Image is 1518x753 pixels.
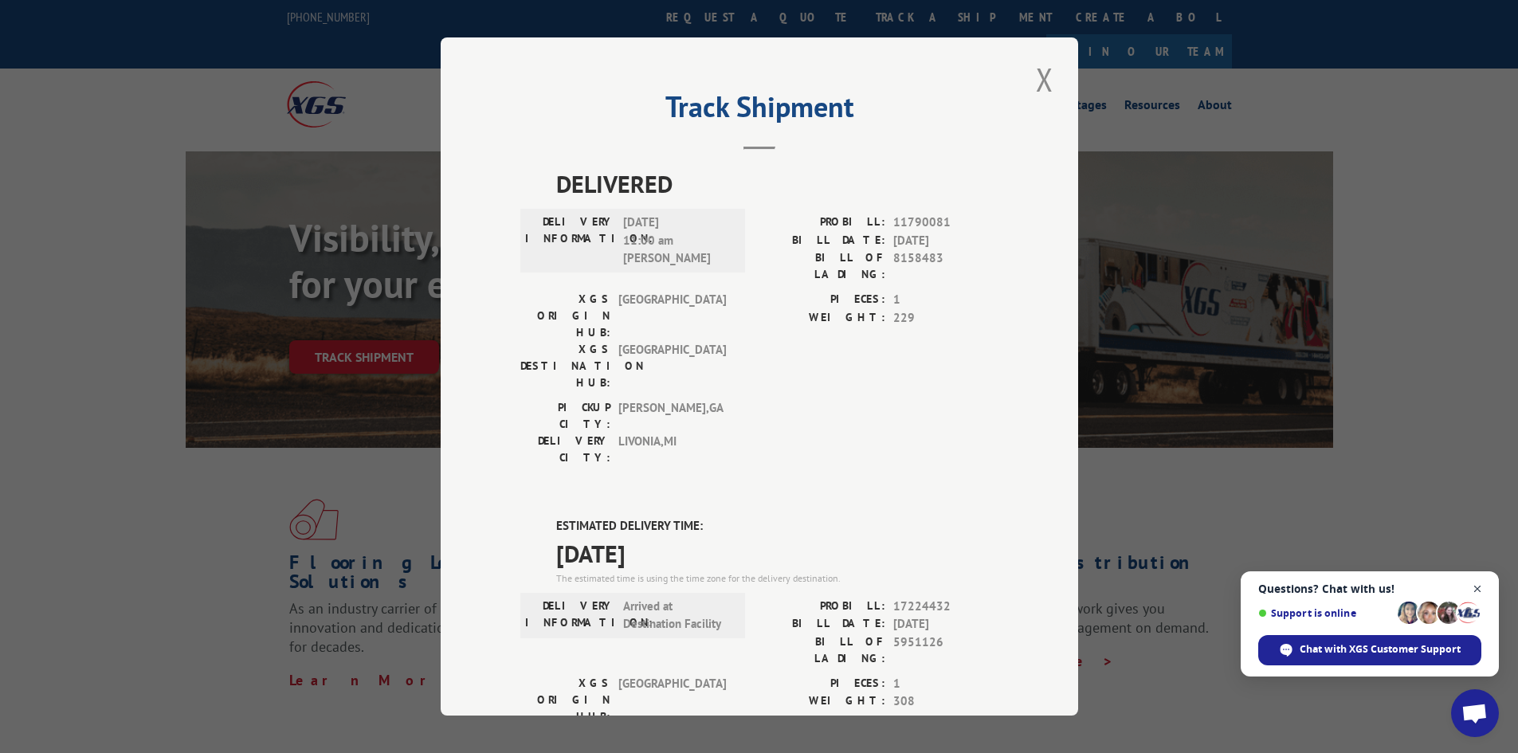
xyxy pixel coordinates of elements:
button: Close modal [1031,57,1058,101]
label: XGS ORIGIN HUB: [520,291,610,341]
label: BILL OF LADING: [759,249,885,283]
label: DELIVERY INFORMATION: [525,214,615,268]
span: 5951126 [893,633,998,667]
span: 1 [893,675,998,693]
span: Chat with XGS Customer Support [1258,635,1481,665]
span: [DATE] 11:00 am [PERSON_NAME] [623,214,731,268]
span: [DATE] [893,232,998,250]
label: PICKUP CITY: [520,399,610,433]
label: DELIVERY INFORMATION: [525,598,615,633]
label: BILL OF LADING: [759,633,885,667]
span: [GEOGRAPHIC_DATA] [618,291,726,341]
label: XGS DESTINATION HUB: [520,341,610,391]
label: ESTIMATED DELIVERY TIME: [556,517,998,535]
a: Open chat [1451,689,1499,737]
span: [DATE] [556,535,998,571]
span: Chat with XGS Customer Support [1300,642,1461,657]
label: PROBILL: [759,598,885,616]
label: PROBILL: [759,214,885,232]
label: WEIGHT: [759,692,885,711]
label: WEIGHT: [759,309,885,327]
span: DELIVERED [556,166,998,202]
div: The estimated time is using the time zone for the delivery destination. [556,571,998,586]
label: DELIVERY CITY: [520,433,610,466]
label: PIECES: [759,291,885,309]
h2: Track Shipment [520,96,998,126]
span: 17224432 [893,598,998,616]
span: Support is online [1258,607,1392,619]
label: BILL DATE: [759,615,885,633]
span: 308 [893,692,998,711]
span: Questions? Chat with us! [1258,582,1481,595]
span: 1 [893,291,998,309]
span: Arrived at Destination Facility [623,598,731,633]
label: XGS ORIGIN HUB: [520,675,610,725]
label: BILL DATE: [759,232,885,250]
span: 229 [893,309,998,327]
span: 8158483 [893,249,998,283]
span: [PERSON_NAME] , GA [618,399,726,433]
span: 11790081 [893,214,998,232]
span: LIVONIA , MI [618,433,726,466]
span: [DATE] [893,615,998,633]
label: PIECES: [759,675,885,693]
span: [GEOGRAPHIC_DATA] [618,675,726,725]
span: [GEOGRAPHIC_DATA] [618,341,726,391]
